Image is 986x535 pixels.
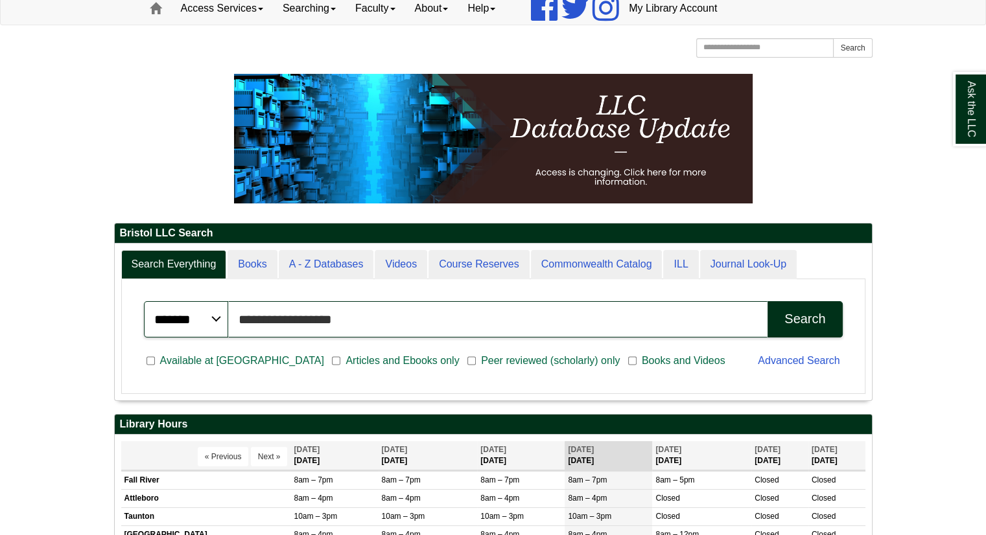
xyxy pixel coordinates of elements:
[755,475,779,484] span: Closed
[637,353,731,369] span: Books and Videos
[655,494,679,503] span: Closed
[565,441,652,470] th: [DATE]
[428,250,530,279] a: Course Reserves
[332,355,340,367] input: Articles and Ebooks only
[758,355,839,366] a: Advanced Search
[147,355,155,367] input: Available at [GEOGRAPHIC_DATA]
[121,490,291,508] td: Attleboro
[382,512,425,521] span: 10am – 3pm
[467,355,476,367] input: Peer reviewed (scholarly) only
[628,355,637,367] input: Books and Videos
[382,494,421,503] span: 8am – 4pm
[808,441,865,470] th: [DATE]
[663,250,698,279] a: ILL
[812,445,838,454] span: [DATE]
[294,512,337,521] span: 10am – 3pm
[382,475,421,484] span: 8am – 7pm
[234,74,753,203] img: HTML tutorial
[812,475,836,484] span: Closed
[121,250,227,279] a: Search Everything
[652,441,751,470] th: [DATE]
[751,441,808,470] th: [DATE]
[155,353,329,369] span: Available at [GEOGRAPHIC_DATA]
[279,250,374,279] a: A - Z Databases
[568,445,594,454] span: [DATE]
[812,512,836,521] span: Closed
[115,415,872,435] h2: Library Hours
[480,494,519,503] span: 8am – 4pm
[784,312,825,326] div: Search
[700,250,797,279] a: Journal Look-Up
[121,508,291,526] td: Taunton
[290,441,378,470] th: [DATE]
[655,445,681,454] span: [DATE]
[480,512,524,521] span: 10am – 3pm
[294,445,320,454] span: [DATE]
[768,301,842,337] button: Search
[480,445,506,454] span: [DATE]
[375,250,427,279] a: Videos
[121,471,291,489] td: Fall River
[476,353,625,369] span: Peer reviewed (scholarly) only
[477,441,565,470] th: [DATE]
[294,494,333,503] span: 8am – 4pm
[655,512,679,521] span: Closed
[833,38,872,58] button: Search
[755,494,779,503] span: Closed
[340,353,464,369] span: Articles and Ebooks only
[755,445,781,454] span: [DATE]
[382,445,408,454] span: [DATE]
[198,447,249,466] button: « Previous
[294,475,333,484] span: 8am – 7pm
[568,512,611,521] span: 10am – 3pm
[812,494,836,503] span: Closed
[655,475,694,484] span: 8am – 5pm
[568,494,607,503] span: 8am – 4pm
[480,475,519,484] span: 8am – 7pm
[531,250,663,279] a: Commonwealth Catalog
[228,250,277,279] a: Books
[568,475,607,484] span: 8am – 7pm
[251,447,288,466] button: Next »
[115,223,872,244] h2: Bristol LLC Search
[379,441,478,470] th: [DATE]
[755,512,779,521] span: Closed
